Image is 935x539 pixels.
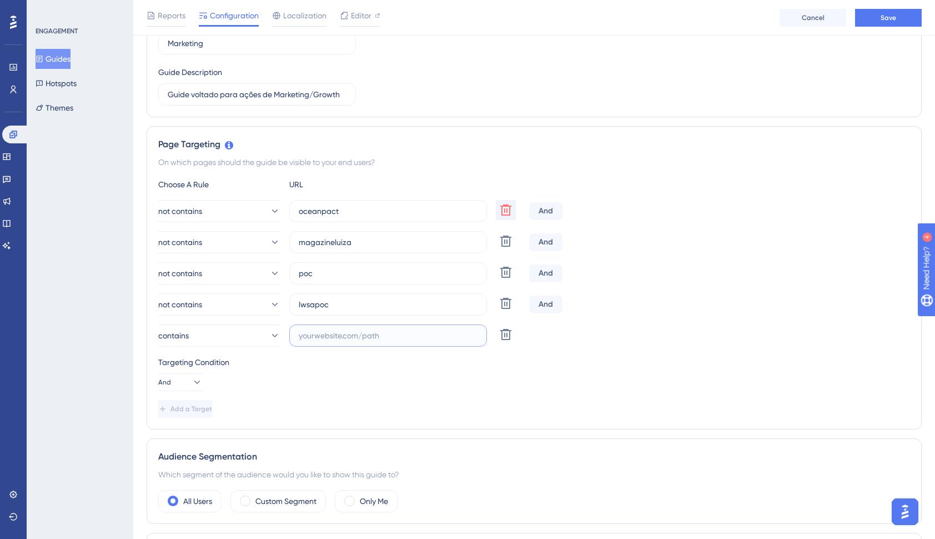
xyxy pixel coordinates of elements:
div: Guide Description [158,66,222,79]
button: Hotspots [36,73,77,93]
input: yourwebsite.com/path [299,267,477,280]
span: Localization [283,9,326,22]
span: contains [158,329,189,342]
button: not contains [158,262,280,285]
div: URL [289,178,411,191]
div: Audience Segmentation [158,450,910,463]
div: And [529,264,562,282]
iframe: UserGuiding AI Assistant Launcher [888,495,922,528]
button: Add a Target [158,400,212,418]
div: Which segment of the audience would you like to show this guide to? [158,468,910,481]
div: And [529,233,562,251]
button: Save [855,9,922,27]
button: not contains [158,200,280,222]
input: yourwebsite.com/path [299,236,477,248]
div: Page Targeting [158,138,910,151]
button: Themes [36,98,73,118]
button: Guides [36,49,71,69]
span: not contains [158,236,202,249]
div: Targeting Condition [158,356,910,369]
span: Cancel [802,13,825,22]
button: Cancel [780,9,846,27]
label: Custom Segment [255,495,316,508]
input: yourwebsite.com/path [299,330,477,342]
span: Save [881,13,896,22]
span: Add a Target [170,405,212,413]
div: On which pages should the guide be visible to your end users? [158,156,910,169]
input: Type your Guide’s Name here [168,37,346,49]
button: contains [158,325,280,347]
label: All Users [183,495,212,508]
span: Need Help? [26,3,69,16]
span: not contains [158,204,202,218]
span: not contains [158,298,202,311]
span: Configuration [210,9,259,22]
div: And [529,296,562,313]
span: And [158,378,171,387]
input: Type your Guide’s Description here [168,88,346,101]
div: 4 [77,6,81,14]
input: yourwebsite.com/path [299,298,477,311]
span: not contains [158,267,202,280]
div: ENGAGEMENT [36,27,78,36]
div: And [529,202,562,220]
label: Only Me [360,495,388,508]
span: Editor [351,9,371,22]
button: not contains [158,293,280,316]
input: yourwebsite.com/path [299,205,477,217]
span: Reports [158,9,185,22]
div: Choose A Rule [158,178,280,191]
button: And [158,373,203,391]
button: not contains [158,231,280,253]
